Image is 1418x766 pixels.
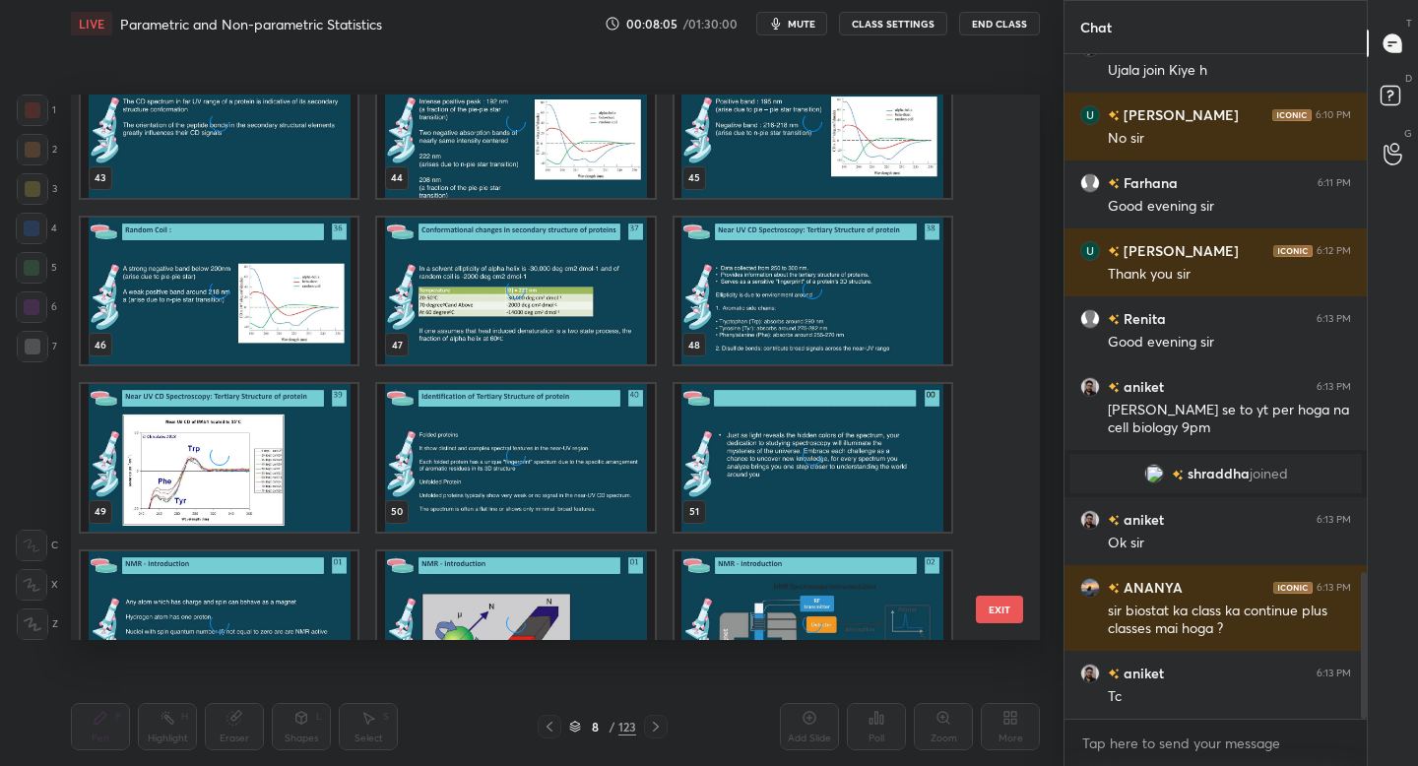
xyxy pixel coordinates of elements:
[17,331,57,362] div: 7
[1120,509,1164,530] h6: aniket
[1108,583,1120,594] img: no-rating-badge.077c3623.svg
[839,12,947,35] button: CLASS SETTINGS
[1120,376,1164,397] h6: aniket
[1172,470,1184,480] img: no-rating-badge.077c3623.svg
[756,12,827,35] button: mute
[1120,663,1164,683] h6: aniket
[1405,71,1412,86] p: D
[1273,245,1313,257] img: iconic-dark.1390631f.png
[17,134,57,165] div: 2
[1108,265,1351,285] div: Thank you sir
[1404,126,1412,141] p: G
[1120,240,1239,261] h6: [PERSON_NAME]
[1108,669,1120,679] img: no-rating-badge.077c3623.svg
[1120,172,1178,193] h6: Farhana
[1272,109,1312,121] img: iconic-dark.1390631f.png
[16,252,57,284] div: 5
[1108,534,1351,553] div: Ok sir
[959,12,1040,35] button: End Class
[1108,246,1120,257] img: no-rating-badge.077c3623.svg
[1080,309,1100,329] img: default.png
[976,596,1023,623] button: EXIT
[1188,466,1250,481] span: shraddha
[1108,178,1120,189] img: no-rating-badge.077c3623.svg
[17,95,56,126] div: 1
[1108,382,1120,393] img: no-rating-badge.077c3623.svg
[609,721,614,733] div: /
[1108,314,1120,325] img: no-rating-badge.077c3623.svg
[1317,514,1351,526] div: 6:13 PM
[16,569,58,601] div: X
[16,291,57,323] div: 6
[1406,16,1412,31] p: T
[16,213,57,244] div: 4
[1064,1,1128,53] p: Chat
[1080,377,1100,397] img: d927ead1100745ec8176353656eda1f8.jpg
[1108,110,1120,121] img: no-rating-badge.077c3623.svg
[1144,464,1164,483] img: 3
[1317,668,1351,679] div: 6:13 PM
[788,17,815,31] span: mute
[1080,105,1100,125] img: d5adb3d71da24952b8f089358f45bc80.28529830_3
[585,721,605,733] div: 8
[1317,245,1351,257] div: 6:12 PM
[1120,104,1239,125] h6: [PERSON_NAME]
[1108,333,1351,352] div: Good evening sir
[1120,577,1183,598] h6: ANANYA
[1080,173,1100,193] img: default.png
[1317,381,1351,393] div: 6:13 PM
[1080,578,1100,598] img: 24e00ce32c3b41ba83af527e0f646c41.jpg
[1108,61,1351,81] div: Ujala join Kiye h
[1120,308,1166,329] h6: Renita
[1108,401,1351,438] div: [PERSON_NAME] se to yt per hoga na cell biology 9pm
[17,173,57,205] div: 3
[1108,687,1351,707] div: Tc
[618,718,636,735] div: 123
[16,530,58,561] div: C
[17,608,58,640] div: Z
[120,15,382,33] h4: Parametric and Non-parametric Statistics
[1108,129,1351,149] div: No sir
[1317,582,1351,594] div: 6:13 PM
[1108,197,1351,217] div: Good evening sir
[1080,510,1100,530] img: d927ead1100745ec8176353656eda1f8.jpg
[1273,582,1313,594] img: iconic-dark.1390631f.png
[71,12,112,35] div: LIVE
[1080,664,1100,683] img: d927ead1100745ec8176353656eda1f8.jpg
[71,95,1005,640] div: grid
[1317,313,1351,325] div: 6:13 PM
[1250,466,1288,481] span: joined
[1316,109,1351,121] div: 6:10 PM
[1108,515,1120,526] img: no-rating-badge.077c3623.svg
[1080,241,1100,261] img: d5adb3d71da24952b8f089358f45bc80.28529830_3
[1318,177,1351,189] div: 6:11 PM
[1108,602,1351,639] div: sir biostat ka class ka continue plus classes mai hoga ?
[1064,54,1367,719] div: grid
